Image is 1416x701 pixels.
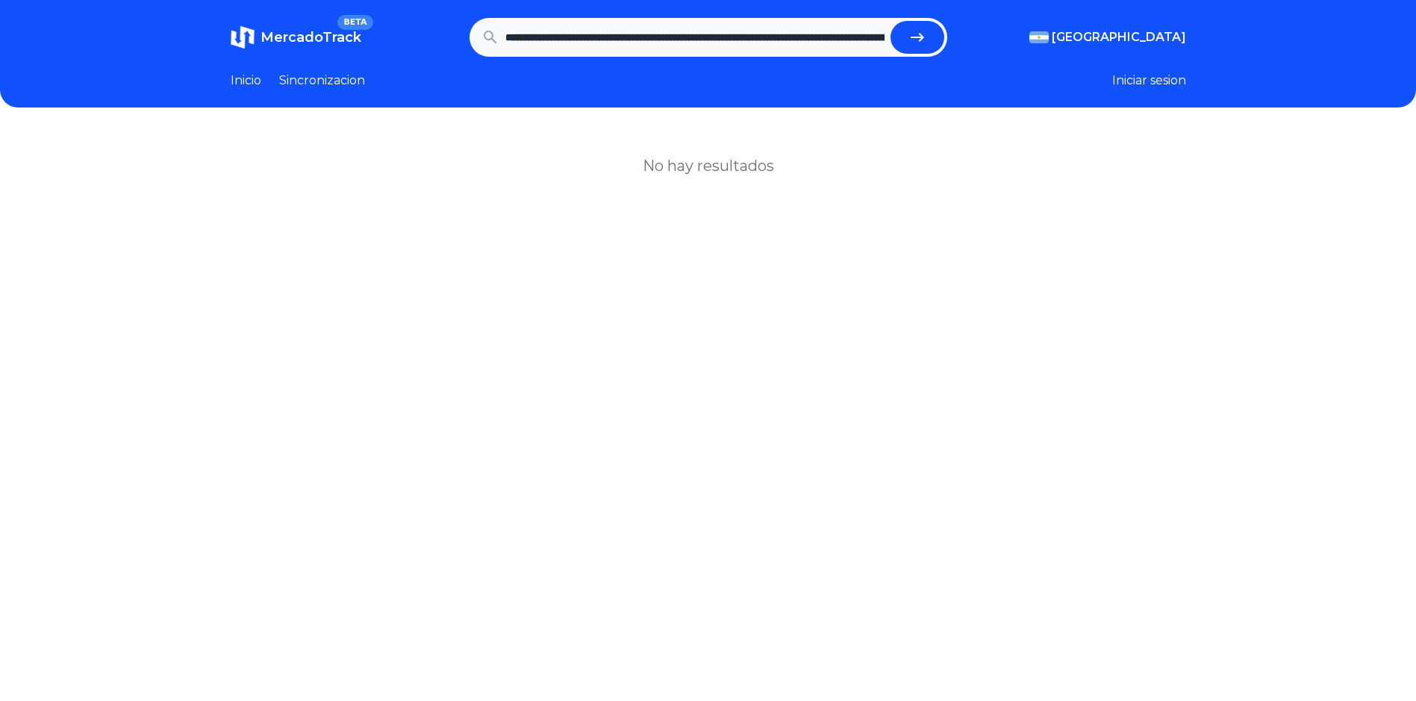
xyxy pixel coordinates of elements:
[1052,28,1186,46] span: [GEOGRAPHIC_DATA]
[261,29,361,46] span: MercadoTrack
[231,72,261,90] a: Inicio
[231,25,255,49] img: MercadoTrack
[1029,31,1049,43] img: Argentina
[231,25,361,49] a: MercadoTrackBETA
[643,155,774,176] h1: No hay resultados
[279,72,365,90] a: Sincronizacion
[1112,72,1186,90] button: Iniciar sesion
[337,15,372,30] span: BETA
[1029,28,1186,46] button: [GEOGRAPHIC_DATA]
